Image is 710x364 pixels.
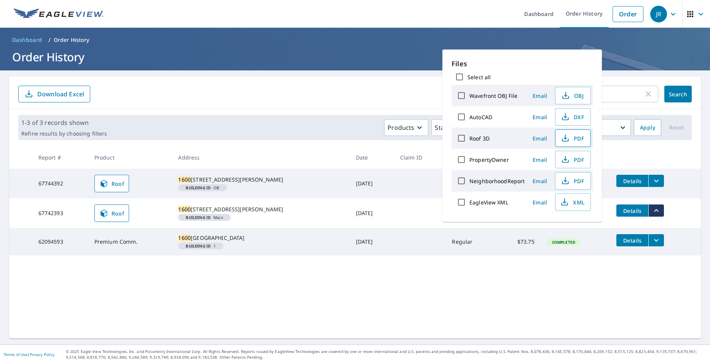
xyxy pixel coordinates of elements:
td: [DATE] [350,198,394,228]
button: detailsBtn-67744392 [616,175,648,187]
span: Main [181,216,227,219]
span: PDF [560,155,584,164]
label: Select all [467,73,491,81]
em: Building ID [186,244,211,248]
span: Completed [547,239,580,245]
label: Roof 3D [469,135,490,142]
button: PDF [555,129,591,147]
em: Building ID [186,216,211,219]
span: OBJ [560,91,584,100]
img: EV Logo [14,8,104,20]
div: JR [650,6,667,22]
button: filesDropdownBtn-67742393 [648,204,664,217]
span: PDF [560,176,584,185]
label: AutoCAD [469,113,492,121]
span: Roof [99,179,124,188]
em: Building ID [186,186,211,190]
td: Regular [446,228,496,255]
label: PropertyOwner [469,156,509,163]
th: Report # [32,146,88,169]
label: Wavefront OBJ File [469,92,517,99]
span: Email [531,135,549,142]
span: 1 [181,244,220,248]
span: Details [621,177,644,185]
mark: 1600 [178,206,191,213]
button: Status [431,119,467,136]
li: / [48,35,51,45]
button: Email [528,133,552,144]
span: Email [531,156,549,163]
label: NeighborhoodReport [469,177,525,185]
button: Email [528,90,552,102]
button: filesDropdownBtn-67744392 [648,175,664,187]
button: XML [555,193,591,211]
button: detailsBtn-62094593 [616,234,648,246]
p: Order History [54,36,89,44]
th: Claim ID [394,146,446,169]
button: Search [664,86,692,102]
label: EagleView XML [469,199,508,206]
button: OBJ [555,87,591,104]
button: Email [528,154,552,166]
p: Products [388,123,414,132]
span: Apply [640,123,655,133]
span: PDF [560,134,584,143]
p: 1-3 of 3 records shown [21,118,107,127]
span: Email [531,92,549,99]
span: Roof [99,209,124,218]
p: | [4,352,54,357]
th: Product [88,146,172,169]
button: PDF [555,151,591,168]
span: Email [531,113,549,121]
td: 62094593 [32,228,88,255]
td: [DATE] [350,228,394,255]
th: Address [172,146,349,169]
td: 67744392 [32,169,88,198]
a: Roof [94,204,129,222]
button: Products [384,119,428,136]
button: Download Excel [18,86,90,102]
a: Roof [94,175,129,192]
p: Status [435,123,453,132]
td: [DATE] [350,169,394,198]
button: Email [528,175,552,187]
mark: 1600 [178,176,191,183]
button: PDF [555,172,591,190]
p: Files [452,59,593,69]
button: filesDropdownBtn-62094593 [648,234,664,246]
span: DXF [560,112,584,121]
a: Terms of Use [4,352,27,357]
span: Dashboard [12,36,42,44]
span: Email [531,199,549,206]
span: OB [181,186,224,190]
td: $73.75 [496,228,540,255]
nav: breadcrumb [9,34,701,46]
h1: Order History [9,49,701,65]
a: Privacy Policy [30,352,54,357]
p: Refine results by choosing filters [21,130,107,137]
button: DXF [555,108,591,126]
span: Details [621,207,644,214]
span: Email [531,177,549,185]
span: Search [670,91,686,98]
div: [STREET_ADDRESS][PERSON_NAME] [178,176,343,184]
button: Apply [634,119,661,136]
div: [GEOGRAPHIC_DATA] [178,234,343,242]
span: XML [560,198,584,207]
th: Date [350,146,394,169]
p: © 2025 Eagle View Technologies, Inc. and Pictometry International Corp. All Rights Reserved. Repo... [66,349,706,360]
td: Premium Comm. [88,228,172,255]
button: Email [528,196,552,208]
button: Email [528,111,552,123]
div: [STREET_ADDRESS][PERSON_NAME] [178,206,343,213]
button: detailsBtn-67742393 [616,204,648,217]
a: Order [613,6,643,22]
td: 67742393 [32,198,88,228]
mark: 1600 [178,234,191,241]
a: Dashboard [9,34,45,46]
span: Details [621,237,644,244]
p: Download Excel [37,90,84,98]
